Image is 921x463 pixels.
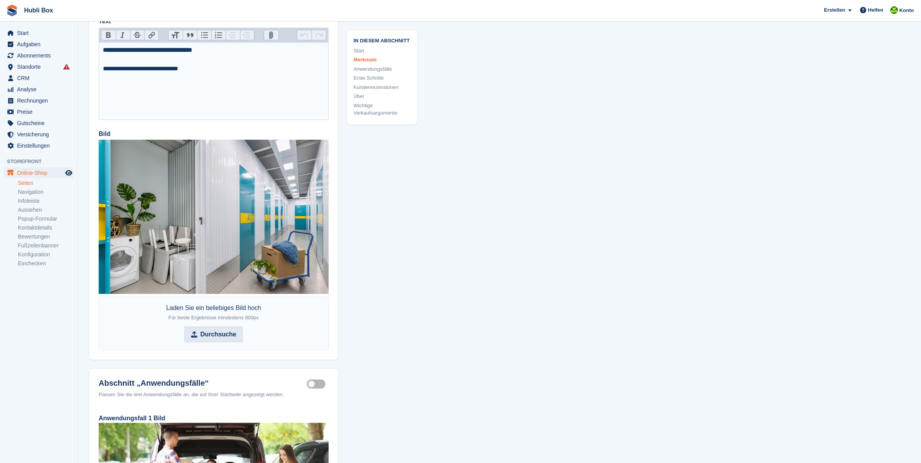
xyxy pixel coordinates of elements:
span: Konto [899,7,914,14]
span: Preise [17,106,64,117]
span: Start [17,28,64,38]
div: Laden Sie ein beliebiges Bild hoch [166,303,261,322]
a: menu [4,28,73,38]
span: Versicherung [17,129,64,140]
i: Es sind Fehler bei der Synchronisierung von Smart-Einträgen aufgetreten [63,64,70,70]
button: Numbers [211,30,226,40]
a: menu [4,118,73,129]
button: Italic [116,30,130,40]
trix-editor: Text [99,42,329,120]
a: Hubli Box [21,4,56,17]
button: Attach Files [264,30,279,40]
button: Decrease Level [226,30,240,40]
button: Undo [297,30,312,40]
a: Fußzeilenbanner [18,242,73,249]
a: Einchecken [18,260,73,267]
a: Vorschau-Shop [64,168,73,178]
button: Strikethrough [130,30,145,40]
a: menu [4,73,73,84]
span: Rechnungen [17,95,64,106]
a: Bewertungen [18,233,73,240]
a: Seiten [18,179,73,187]
button: Redo [312,30,326,40]
label: Anwendungsfall 1 Bild [99,415,165,421]
span: Für beste Ergebnisse mindestens 800px [169,315,259,320]
a: menu [4,95,73,106]
span: Abonnements [17,50,64,61]
button: Increase Level [240,30,254,40]
a: menu [4,106,73,117]
strong: Durchsuche [200,330,236,339]
label: Bild [99,129,329,139]
div: Passen Sie die drei Anwendungsfälle an, die auf Ihrer Startseite angezeigt werden. [99,391,329,399]
img: Hubli-Box-Spreitenbach_0404.jpg [99,140,329,294]
a: Start [353,47,411,55]
span: Helfen [868,6,884,14]
span: Online-Shop [17,167,64,178]
a: Aussehen [18,206,73,214]
a: menu [4,39,73,50]
input: Durchsuche [185,327,243,342]
img: Stefano [890,6,898,14]
span: Analyse [17,84,64,95]
a: Wichtige Verkaufsargumente [353,102,411,117]
a: menu [4,84,73,95]
span: In diesem Abschnitt [353,37,411,44]
a: menu [4,140,73,151]
button: Bullets [197,30,211,40]
label: Use cases section active [307,384,329,385]
span: Erstellen [824,6,845,14]
a: Anwendungsfälle [353,65,411,73]
label: Text [99,17,329,26]
button: Bold [101,30,116,40]
h2: Abschnitt „Anwendungsfälle“ [99,378,307,388]
a: Kontaktdetails [18,224,73,231]
a: Merkmale [353,56,411,64]
span: Gutscheine [17,118,64,129]
a: Über [353,92,411,100]
span: CRM [17,73,64,84]
a: menu [4,61,73,72]
span: Standorte [17,61,64,72]
a: Speisekarte [4,167,73,178]
a: menu [4,129,73,140]
a: Konfiguration [18,251,73,258]
a: Navigation [18,188,73,196]
button: Quote [183,30,197,40]
button: Heading [169,30,183,40]
span: Aufgaben [17,39,64,50]
a: Infoleiste [18,197,73,205]
a: Kundenrezensionen [353,84,411,91]
a: menu [4,50,73,61]
span: Einstellungen [17,140,64,151]
a: Popup-Formular [18,215,73,223]
button: Link [144,30,158,40]
span: Storefront [7,158,77,165]
img: stora-icon-8386f47178a22dfd0bd8f6a31ec36ba5ce8667c1dd55bd0f319d3a0aa187defe.svg [6,5,18,16]
a: Erste Schritte [353,74,411,82]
